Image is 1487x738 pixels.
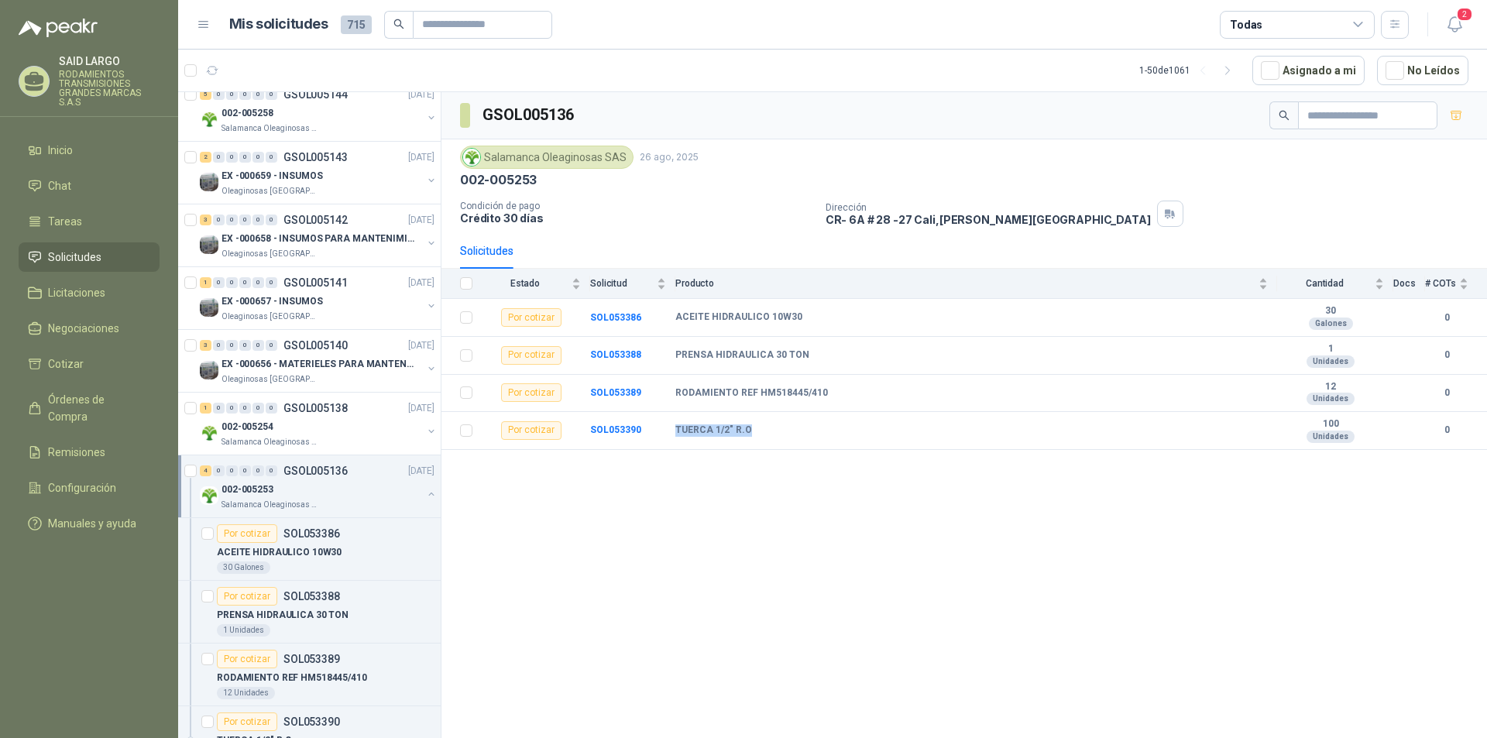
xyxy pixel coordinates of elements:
p: ACEITE HIDRAULICO 10W30 [217,545,342,560]
p: Dirección [826,202,1151,213]
span: Órdenes de Compra [48,391,145,425]
div: Solicitudes [460,242,513,259]
th: Producto [675,269,1277,299]
div: 1 - 50 de 1061 [1139,58,1240,83]
p: EX -000657 - INSUMOS [222,294,323,309]
a: Inicio [19,136,160,165]
div: 0 [266,215,277,225]
p: GSOL005141 [283,277,348,288]
span: 2 [1456,7,1473,22]
div: 0 [266,277,277,288]
p: 002-005254 [222,420,273,434]
div: 0 [226,403,238,414]
b: 0 [1425,348,1468,362]
a: SOL053389 [590,387,641,398]
p: GSOL005144 [283,89,348,100]
p: SOL053388 [283,591,340,602]
a: 2 0 0 0 0 0 GSOL005143[DATE] Company LogoEX -000659 - INSUMOSOleaginosas [GEOGRAPHIC_DATA][PERSON... [200,148,438,197]
b: SOL053390 [590,424,641,435]
a: SOL053388 [590,349,641,360]
div: 0 [252,89,264,100]
p: [DATE] [408,88,434,102]
a: 3 0 0 0 0 0 GSOL005142[DATE] Company LogoEX -000658 - INSUMOS PARA MANTENIMIENTO MECANICOOleagino... [200,211,438,260]
img: Company Logo [200,424,218,442]
b: PRENSA HIDRAULICA 30 TON [675,349,809,362]
p: 002-005253 [460,172,537,188]
div: 0 [213,340,225,351]
p: [DATE] [408,150,434,165]
span: search [1279,110,1290,121]
div: 0 [226,89,238,100]
div: 0 [239,277,251,288]
div: 0 [226,340,238,351]
div: 0 [252,340,264,351]
span: Estado [482,278,568,289]
div: Por cotizar [501,421,561,440]
div: Por cotizar [217,650,277,668]
p: GSOL005140 [283,340,348,351]
h3: GSOL005136 [483,103,576,127]
b: 0 [1425,386,1468,400]
p: Crédito 30 días [460,211,813,225]
a: 1 0 0 0 0 0 GSOL005138[DATE] Company Logo002-005254Salamanca Oleaginosas SAS [200,399,438,448]
p: [DATE] [408,276,434,290]
th: Solicitud [590,269,675,299]
p: Oleaginosas [GEOGRAPHIC_DATA][PERSON_NAME] [222,373,319,386]
b: 12 [1277,381,1384,393]
div: Por cotizar [217,712,277,731]
p: SOL053390 [283,716,340,727]
img: Company Logo [200,110,218,129]
span: Cantidad [1277,278,1372,289]
a: Negociaciones [19,314,160,343]
th: Docs [1393,269,1425,299]
div: Todas [1230,16,1262,33]
div: 0 [239,215,251,225]
p: SOL053386 [283,528,340,539]
span: Negociaciones [48,320,119,337]
span: Producto [675,278,1255,289]
b: RODAMIENTO REF HM518445/410 [675,387,828,400]
div: 0 [266,465,277,476]
p: GSOL005142 [283,215,348,225]
a: Manuales y ayuda [19,509,160,538]
a: Chat [19,171,160,201]
span: Configuración [48,479,116,496]
p: SOL053389 [283,654,340,664]
a: Órdenes de Compra [19,385,160,431]
img: Company Logo [200,361,218,379]
a: Por cotizarSOL053389RODAMIENTO REF HM518445/41012 Unidades [178,644,441,706]
img: Company Logo [200,235,218,254]
div: Por cotizar [217,524,277,543]
div: 0 [266,152,277,163]
b: TUERCA 1/2" R.O [675,424,752,437]
span: Manuales y ayuda [48,515,136,532]
div: 0 [252,403,264,414]
img: Logo peakr [19,19,98,37]
b: SOL053386 [590,312,641,323]
div: 0 [239,89,251,100]
th: Cantidad [1277,269,1393,299]
div: Unidades [1307,431,1355,443]
div: Por cotizar [501,383,561,402]
div: Unidades [1307,393,1355,405]
p: RODAMIENTO REF HM518445/410 [217,671,367,685]
img: Company Logo [200,173,218,191]
b: 100 [1277,418,1384,431]
th: # COTs [1425,269,1487,299]
div: 0 [266,89,277,100]
a: Cotizar [19,349,160,379]
div: 0 [213,465,225,476]
a: Solicitudes [19,242,160,272]
b: 30 [1277,305,1384,318]
button: Asignado a mi [1252,56,1365,85]
b: ACEITE HIDRAULICO 10W30 [675,311,802,324]
a: 3 0 0 0 0 0 GSOL005140[DATE] Company LogoEX -000656 - MATERIELES PARA MANTENIMIENTO MECANICOleagi... [200,336,438,386]
p: EX -000658 - INSUMOS PARA MANTENIMIENTO MECANICO [222,232,414,246]
div: 5 [200,89,211,100]
p: EX -000656 - MATERIELES PARA MANTENIMIENTO MECANIC [222,357,414,372]
span: Inicio [48,142,73,159]
div: 30 Galones [217,561,270,574]
div: 2 [200,152,211,163]
a: Por cotizarSOL053386ACEITE HIDRAULICO 10W3030 Galones [178,518,441,581]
